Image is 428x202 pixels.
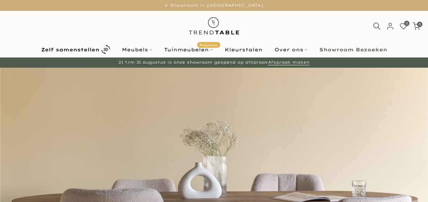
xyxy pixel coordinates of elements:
[116,46,158,54] a: Meubels
[417,22,422,27] span: 0
[158,46,219,54] a: TuinmeubelenPopulair
[319,47,387,52] b: Showroom Bezoeken
[268,60,310,65] a: Afspraak maken
[219,46,268,54] a: Kleurstalen
[268,46,313,54] a: Over ons
[197,42,220,48] span: Populair
[404,21,409,26] span: 0
[400,22,407,30] a: 0
[413,22,420,30] a: 0
[184,11,244,41] img: trend-table
[313,46,393,54] a: Showroom Bezoeken
[1,167,35,201] iframe: toggle-frame
[41,47,99,52] b: Zelf samenstellen
[35,44,116,55] a: Zelf samenstellen
[9,2,419,9] p: ✔ Showroom in [GEOGRAPHIC_DATA]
